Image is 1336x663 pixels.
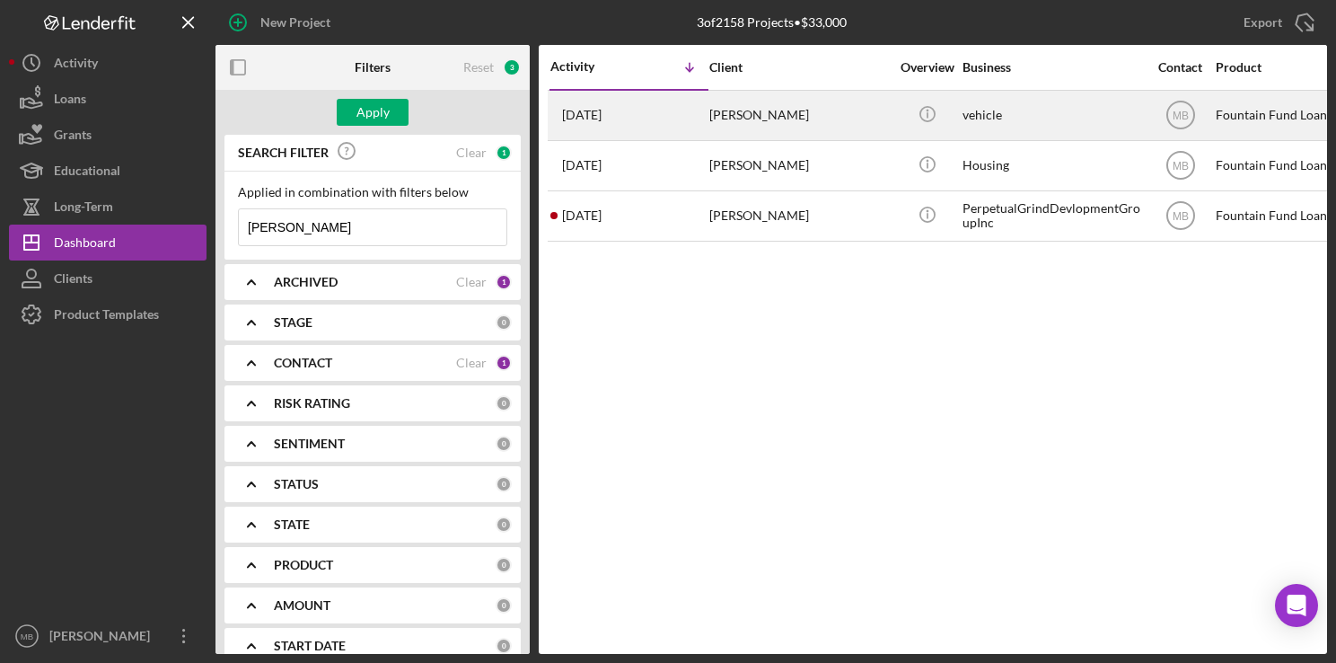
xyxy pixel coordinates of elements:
div: 0 [496,436,512,452]
b: PRODUCT [274,558,333,572]
b: AMOUNT [274,598,330,613]
div: Overview [893,60,961,75]
time: 2024-07-11 03:23 [562,208,602,223]
button: Long-Term [9,189,207,225]
div: Business [962,60,1142,75]
div: [PERSON_NAME] [709,192,889,240]
div: [PERSON_NAME] [709,92,889,139]
div: Reset [463,60,494,75]
div: Long-Term [54,189,113,229]
div: 3 of 2158 Projects • $33,000 [697,15,847,30]
div: Loans [54,81,86,121]
button: Grants [9,117,207,153]
div: Clear [456,275,487,289]
button: New Project [215,4,348,40]
div: [PERSON_NAME] [45,618,162,659]
text: MB [1173,160,1189,172]
div: 3 [503,58,521,76]
div: Activity [550,59,629,74]
div: Open Intercom Messenger [1275,584,1318,627]
div: 0 [496,517,512,533]
b: Filters [355,60,391,75]
div: [PERSON_NAME] [709,142,889,190]
div: Educational [54,153,120,193]
b: CONTACT [274,356,332,370]
text: MB [1173,110,1189,122]
b: SEARCH FILTER [238,146,329,160]
text: MB [21,632,33,641]
div: Clear [456,356,487,370]
button: Export [1226,4,1327,40]
button: Dashboard [9,225,207,261]
b: STATUS [274,477,319,491]
div: Apply [356,99,390,126]
button: Activity [9,45,207,81]
div: 0 [496,476,512,492]
div: PerpetualGrindDevlopmentGroupInc [962,192,1142,240]
div: Dashboard [54,225,116,265]
div: New Project [260,4,330,40]
div: Contact [1147,60,1214,75]
button: Clients [9,261,207,296]
div: Clear [456,146,487,160]
div: Client [709,60,889,75]
button: Product Templates [9,296,207,332]
button: MB[PERSON_NAME] [9,618,207,654]
div: 0 [496,395,512,411]
b: START DATE [274,639,346,653]
div: Product Templates [54,296,159,337]
div: 0 [496,597,512,614]
div: Grants [54,117,92,157]
div: vehicle [962,92,1142,139]
text: MB [1173,210,1189,223]
b: STATE [274,517,310,532]
b: RISK RATING [274,396,350,411]
div: Housing [962,142,1142,190]
div: Export [1244,4,1282,40]
time: 2025-07-25 15:45 [562,108,602,122]
div: 1 [496,145,512,161]
b: STAGE [274,315,312,330]
div: 0 [496,638,512,654]
div: Activity [54,45,98,85]
button: Educational [9,153,207,189]
div: 0 [496,557,512,573]
div: Applied in combination with filters below [238,185,507,199]
b: ARCHIVED [274,275,338,289]
b: SENTIMENT [274,437,345,451]
div: 0 [496,314,512,331]
time: 2025-01-10 17:02 [562,158,602,172]
div: 1 [496,355,512,371]
button: Loans [9,81,207,117]
div: Clients [54,261,92,301]
div: 1 [496,274,512,290]
button: Apply [337,99,409,126]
